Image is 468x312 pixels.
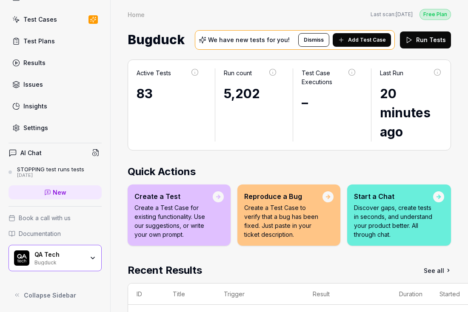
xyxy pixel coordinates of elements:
a: Settings [9,119,102,136]
th: Trigger [215,284,304,305]
p: We have new tests for you! [208,37,290,43]
div: Start a Chat [354,191,433,201]
div: Test Plans [23,37,55,45]
div: Home [128,10,145,19]
div: Test Case Executions [302,68,348,86]
button: Add Test Case [333,33,391,47]
div: 5,202 [224,84,278,103]
div: QA Tech [34,251,84,258]
span: Documentation [19,229,61,238]
a: Insights [9,98,102,114]
img: QA Tech Logo [14,250,29,266]
span: Book a call with us [19,213,71,222]
a: Test Plans [9,33,102,49]
p: Discover gaps, create tests in seconds, and understand your product better. All through chat. [354,203,433,239]
div: 83 [137,84,200,103]
a: Issues [9,76,102,93]
div: Create a Test [134,191,213,201]
time: [DATE] [396,11,413,17]
th: Duration [391,284,431,305]
div: Results [23,58,46,67]
a: Documentation [9,229,102,238]
button: Last scan:[DATE] [371,11,413,18]
h2: Recent Results [128,263,202,278]
a: Results [9,54,102,71]
a: New [9,185,102,199]
div: Settings [23,123,48,132]
a: See all [424,263,451,278]
div: Last Run [380,68,403,77]
a: STOPPING test runs tests[DATE] [9,166,102,179]
div: [DATE] [17,173,84,179]
th: Result [304,284,391,305]
div: Issues [23,80,43,89]
button: Collapse Sidebar [9,286,102,303]
div: Insights [23,102,47,111]
a: Test Cases [9,11,102,28]
h2: Quick Actions [128,164,451,179]
a: Book a call with us [9,213,102,222]
div: Reproduce a Bug [244,191,322,201]
time: 20 minutes ago [380,86,431,139]
span: Add Test Case [348,36,386,44]
button: QA Tech LogoQA TechBugduck [9,245,102,271]
div: STOPPING test runs tests [17,166,84,173]
p: Create a Test Case for existing functionality. Use our suggestions, or write your own prompt. [134,203,213,239]
h4: AI Chat [20,148,42,157]
button: Free Plan [419,9,451,20]
span: Last scan: [371,11,413,18]
p: Create a Test Case to verify that a bug has been fixed. Just paste in your ticket description. [244,203,322,239]
span: New [53,188,66,197]
div: Test Cases [23,15,57,24]
div: Active Tests [137,68,171,77]
button: Dismiss [298,33,329,47]
div: Run count [224,68,252,77]
th: ID [128,284,164,305]
button: Run Tests [400,31,451,48]
span: Collapse Sidebar [24,291,76,300]
th: Title [164,284,215,305]
div: – [302,93,356,112]
span: Bugduck [128,28,185,51]
div: Bugduck [34,258,84,265]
